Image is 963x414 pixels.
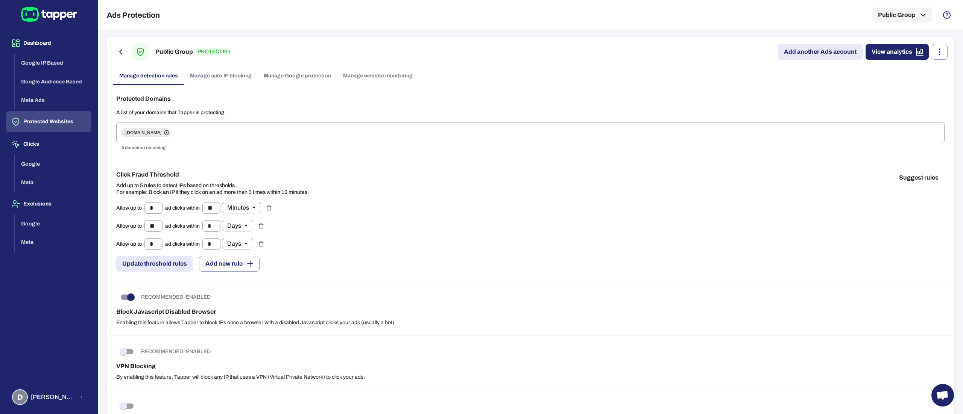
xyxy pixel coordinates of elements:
span: [PERSON_NAME] [PERSON_NAME] [31,393,75,401]
a: View analytics [866,44,929,60]
a: Manage website monitoring [337,67,419,85]
div: Days [222,220,253,231]
button: Google [15,215,91,233]
h6: Click Fraud Threshold [116,170,309,179]
a: Dashboard [6,39,91,46]
h6: VPN Blocking [116,362,945,371]
div: Allow up to ad clicks within [116,202,261,214]
p: RECOMMENDED: ENABLED [141,294,211,301]
div: Allow up to ad clicks within [116,220,253,232]
p: 4 domains remaining [122,144,939,152]
h6: Public Group [155,47,193,56]
button: Google [15,155,91,174]
p: Add up to 5 rules to detect IPs based on thresholds. For example: Block an IP if they click on an... [116,182,309,196]
a: Google IP Based [15,59,91,66]
button: Meta Ads [15,91,91,110]
p: Enabling this feature allows Tapper to block IPs once a browser with a disabled Javascript clicks... [116,319,945,326]
a: Clicks [6,141,91,147]
a: Meta [15,239,91,245]
a: Google [15,220,91,226]
h6: Protected Domains [116,94,945,103]
a: Protected Websites [6,118,91,124]
a: Manage detection rules [113,67,184,85]
button: Meta [15,173,91,192]
button: Google Audience Based [15,73,91,91]
a: Meta Ads [15,97,91,103]
a: Add another Ads account [778,44,863,60]
button: Update threshold rules [116,256,193,272]
button: Clicks [6,134,91,155]
button: Add new rule [199,256,260,272]
button: Suggest rules [893,170,945,185]
button: Meta [15,233,91,252]
a: Open chat [931,384,954,406]
a: Manage Google protection [258,67,337,85]
p: A list of your domains that Tapper is protecting. [116,109,945,116]
a: Exclusions [6,200,91,207]
button: Exclusions [6,193,91,215]
div: Days [222,238,253,249]
h5: Ads Protection [107,11,160,20]
a: Google [15,160,91,166]
a: Google Audience Based [15,78,91,84]
a: Meta [15,179,91,185]
h6: Block Javascript Disabled Browser [116,307,945,316]
button: Google IP Based [15,54,91,73]
span: [DOMAIN_NAME] [121,130,166,136]
div: Allow up to ad clicks within [116,238,253,250]
button: Dashboard [6,33,91,54]
p: By enabling this feature, Tapper will block any IP that uses a VPN (Virtual Private Network) to c... [116,374,945,381]
div: [DOMAIN_NAME] [121,128,171,137]
div: Minutes [222,202,261,213]
button: Public Group [872,8,932,23]
p: RECOMMENDED: ENABLED [141,348,211,355]
button: Protected Websites [6,111,91,132]
a: Manage auto IP blocking [184,67,258,85]
p: PROTECTED [196,48,231,56]
button: D[PERSON_NAME] [PERSON_NAME] [6,386,91,408]
div: D [12,389,28,405]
